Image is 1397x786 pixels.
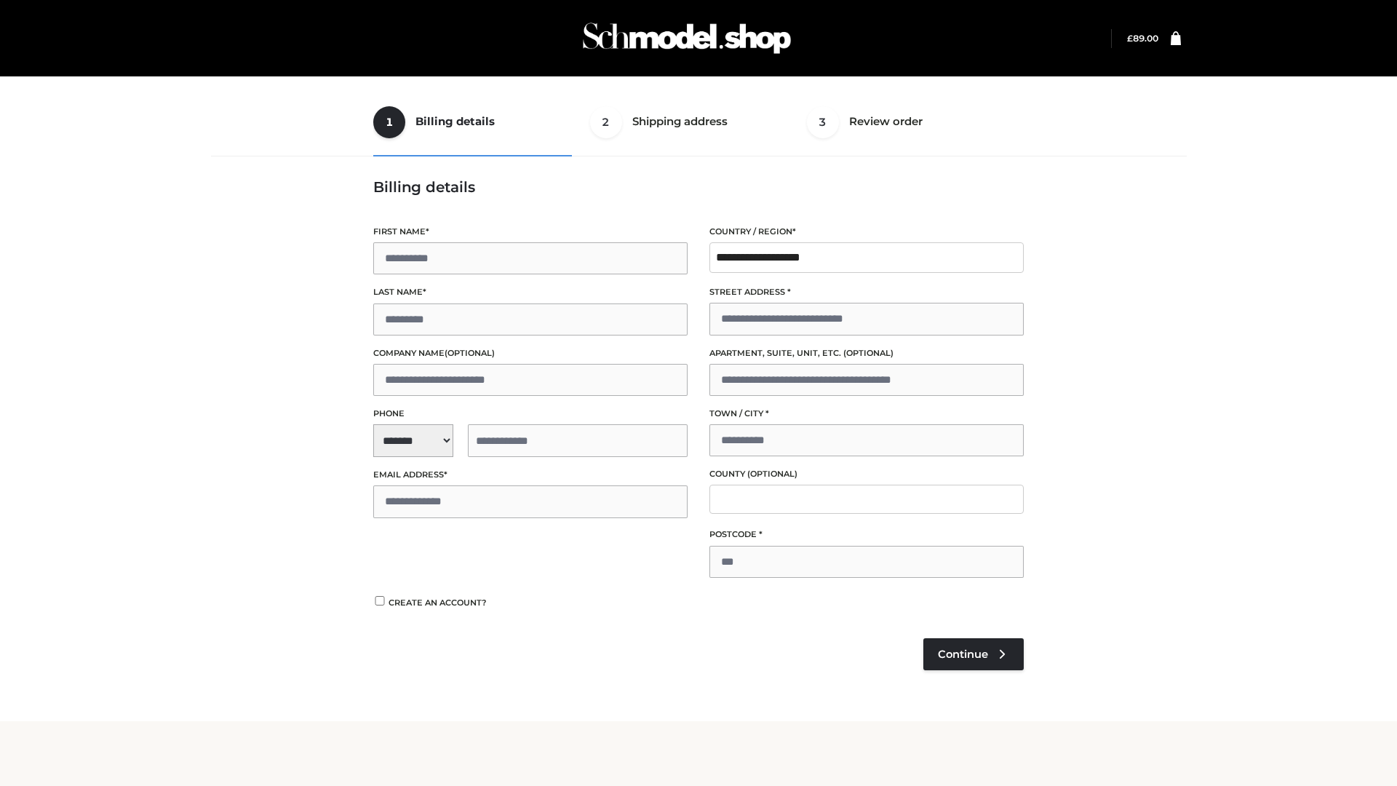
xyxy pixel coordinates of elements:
[373,468,688,482] label: Email address
[373,596,386,606] input: Create an account?
[709,407,1024,421] label: Town / City
[1127,33,1158,44] bdi: 89.00
[445,348,495,358] span: (optional)
[389,598,487,608] span: Create an account?
[1127,33,1133,44] span: £
[578,9,796,67] img: Schmodel Admin 964
[709,285,1024,299] label: Street address
[1127,33,1158,44] a: £89.00
[709,528,1024,541] label: Postcode
[709,225,1024,239] label: Country / Region
[373,225,688,239] label: First name
[938,648,988,661] span: Continue
[373,346,688,360] label: Company name
[373,285,688,299] label: Last name
[709,346,1024,360] label: Apartment, suite, unit, etc.
[923,638,1024,670] a: Continue
[709,467,1024,481] label: County
[373,407,688,421] label: Phone
[747,469,797,479] span: (optional)
[843,348,893,358] span: (optional)
[373,178,1024,196] h3: Billing details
